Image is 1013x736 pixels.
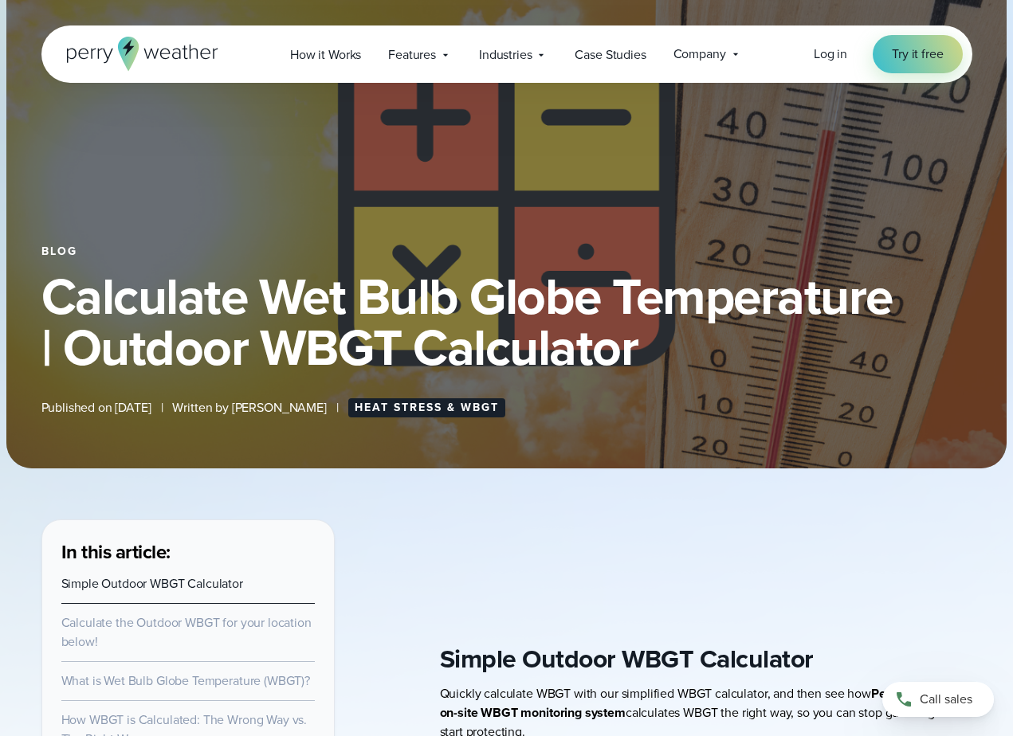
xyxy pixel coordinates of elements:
[479,45,532,65] span: Industries
[388,45,436,65] span: Features
[41,271,972,373] h1: Calculate Wet Bulb Globe Temperature | Outdoor WBGT Calculator
[486,519,925,585] iframe: WBGT Explained: Listen as we break down all you need to know about WBGT Video
[290,45,361,65] span: How it Works
[673,45,726,64] span: Company
[575,45,646,65] span: Case Studies
[873,35,962,73] a: Try it free
[277,38,375,71] a: How it Works
[814,45,847,64] a: Log in
[336,398,339,417] span: |
[161,398,163,417] span: |
[61,539,315,565] h3: In this article:
[440,684,962,722] strong: Perry Weather’s on-site WBGT monitoring system
[61,671,311,690] a: What is Wet Bulb Globe Temperature (WBGT)?
[41,398,151,417] span: Published on [DATE]
[440,643,972,675] h2: Simple Outdoor WBGT Calculator
[561,38,659,71] a: Case Studies
[882,682,994,717] a: Call sales
[892,45,943,64] span: Try it free
[814,45,847,63] span: Log in
[348,398,505,417] a: Heat Stress & WBGT
[920,690,972,709] span: Call sales
[172,398,326,417] span: Written by [PERSON_NAME]
[61,613,312,651] a: Calculate the Outdoor WBGT for your location below!
[61,574,243,593] a: Simple Outdoor WBGT Calculator
[41,245,972,258] div: Blog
